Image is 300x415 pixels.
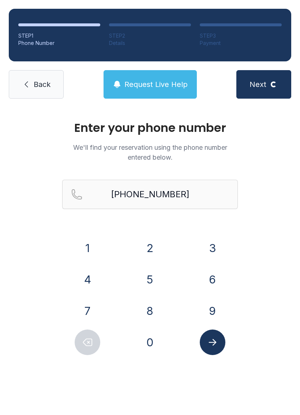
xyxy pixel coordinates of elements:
[124,79,188,90] span: Request Live Help
[200,267,225,292] button: 6
[200,39,282,47] div: Payment
[250,79,266,90] span: Next
[75,235,100,261] button: 1
[200,235,225,261] button: 3
[200,32,282,39] div: STEP 3
[75,298,100,324] button: 7
[137,235,163,261] button: 2
[62,122,238,134] h1: Enter your phone number
[75,267,100,292] button: 4
[200,298,225,324] button: 9
[18,32,100,39] div: STEP 1
[18,39,100,47] div: Phone Number
[137,267,163,292] button: 5
[137,298,163,324] button: 8
[109,39,191,47] div: Details
[109,32,191,39] div: STEP 2
[62,142,238,162] p: We'll find your reservation using the phone number entered below.
[75,330,100,355] button: Delete number
[137,330,163,355] button: 0
[200,330,225,355] button: Submit lookup form
[34,79,50,90] span: Back
[62,180,238,209] input: Reservation phone number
